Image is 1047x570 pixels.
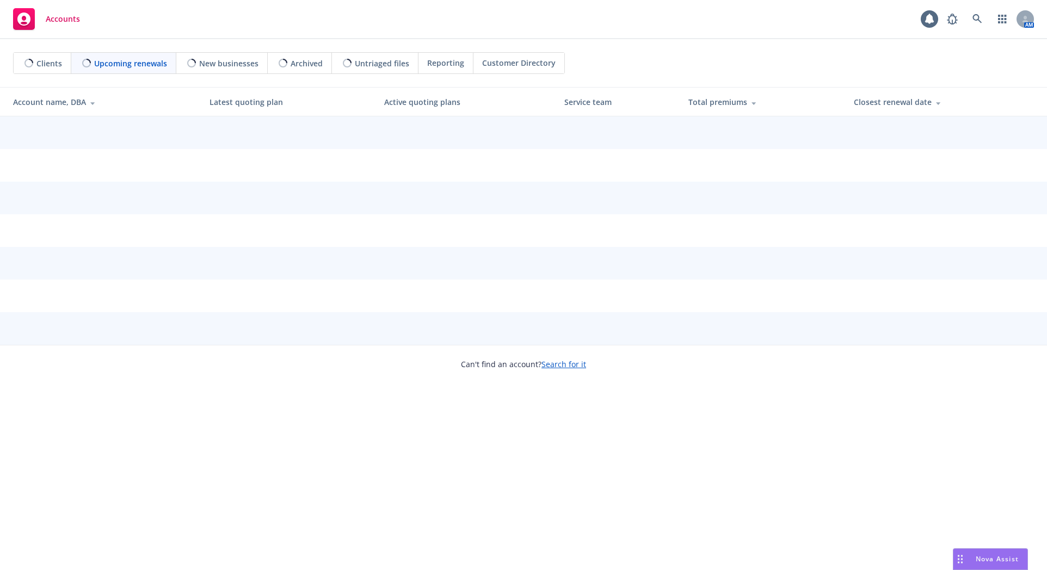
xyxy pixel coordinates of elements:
a: Accounts [9,4,84,34]
span: Can't find an account? [461,358,586,370]
div: Total premiums [688,96,836,108]
span: Nova Assist [976,554,1019,563]
span: Clients [36,58,62,69]
span: Reporting [427,57,464,69]
a: Search [966,8,988,30]
span: Accounts [46,15,80,23]
div: Latest quoting plan [210,96,367,108]
span: Customer Directory [482,57,556,69]
div: Closest renewal date [854,96,1038,108]
a: Search for it [541,359,586,369]
a: Report a Bug [941,8,963,30]
span: New businesses [199,58,258,69]
button: Nova Assist [953,548,1028,570]
a: Switch app [991,8,1013,30]
span: Untriaged files [355,58,409,69]
span: Archived [291,58,323,69]
div: Account name, DBA [13,96,192,108]
span: Upcoming renewals [94,58,167,69]
div: Service team [564,96,672,108]
div: Drag to move [953,549,967,569]
div: Active quoting plans [384,96,547,108]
